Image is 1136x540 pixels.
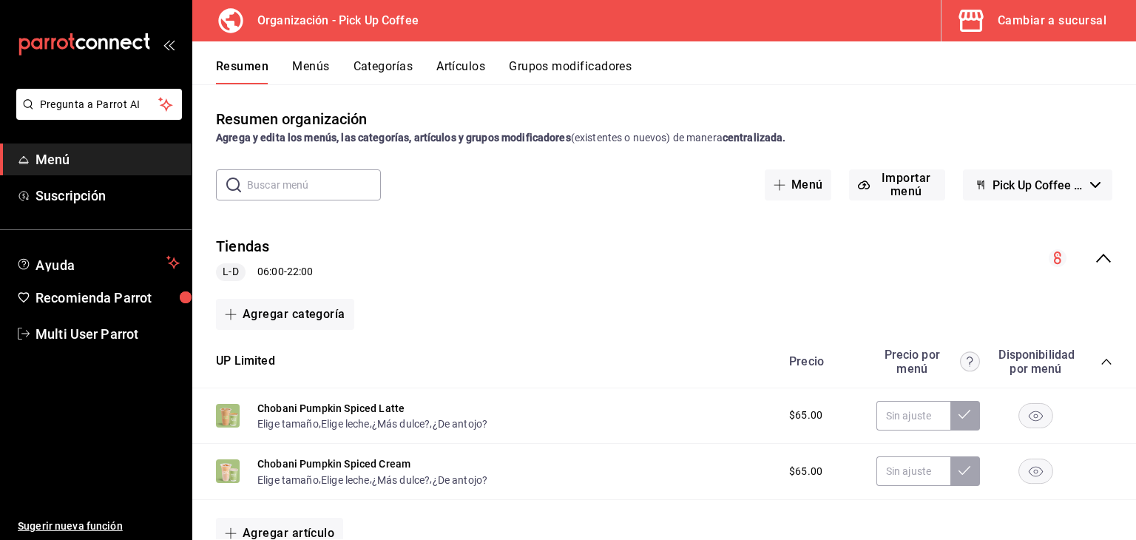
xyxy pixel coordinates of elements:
[876,348,980,376] div: Precio por menú
[216,108,368,130] div: Resumen organización
[216,353,275,370] button: UP Limited
[789,408,822,423] span: $65.00
[216,263,313,281] div: 06:00 - 22:00
[216,132,571,144] strong: Agrega y edita los menús, las categorías, artículos y grupos modificadores
[963,169,1112,200] button: Pick Up Coffee (Borrador)
[257,416,487,431] div: , , ,
[35,288,180,308] span: Recomienda Parrot
[321,473,370,487] button: Elige leche
[216,299,354,330] button: Agregar categoría
[246,12,419,30] h3: Organización - Pick Up Coffee
[217,264,244,280] span: L-D
[257,416,319,431] button: Elige tamaño
[18,519,180,534] span: Sugerir nueva función
[765,169,832,200] button: Menú
[723,132,786,144] strong: centralizada.
[789,464,822,479] span: $65.00
[216,130,1112,146] div: (existentes o nuevos) de manera
[35,149,180,169] span: Menú
[321,416,370,431] button: Elige leche
[216,404,240,428] img: Preview
[257,473,319,487] button: Elige tamaño
[509,59,632,84] button: Grupos modificadores
[192,224,1136,293] div: collapse-menu-row
[40,97,159,112] span: Pregunta a Parrot AI
[16,89,182,120] button: Pregunta a Parrot AI
[35,324,180,344] span: Multi User Parrot
[433,473,488,487] button: ¿De antojo?
[433,416,488,431] button: ¿De antojo?
[257,471,487,487] div: , , ,
[1100,356,1112,368] button: collapse-category-row
[257,401,405,416] button: Chobani Pumpkin Spiced Latte
[372,416,430,431] button: ¿Más dulce?
[216,459,240,483] img: Preview
[216,59,268,84] button: Resumen
[247,170,381,200] input: Buscar menú
[436,59,485,84] button: Artículos
[876,456,950,486] input: Sin ajuste
[292,59,329,84] button: Menús
[216,59,1136,84] div: navigation tabs
[257,456,410,471] button: Chobani Pumpkin Spiced Cream
[998,10,1106,31] div: Cambiar a sucursal
[876,401,950,431] input: Sin ajuste
[849,169,945,200] button: Importar menú
[372,473,430,487] button: ¿Más dulce?
[354,59,413,84] button: Categorías
[774,354,869,368] div: Precio
[216,236,270,257] button: Tiendas
[10,107,182,123] a: Pregunta a Parrot AI
[35,254,160,271] span: Ayuda
[163,38,175,50] button: open_drawer_menu
[998,348,1072,376] div: Disponibilidad por menú
[993,178,1084,192] span: Pick Up Coffee (Borrador)
[35,186,180,206] span: Suscripción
